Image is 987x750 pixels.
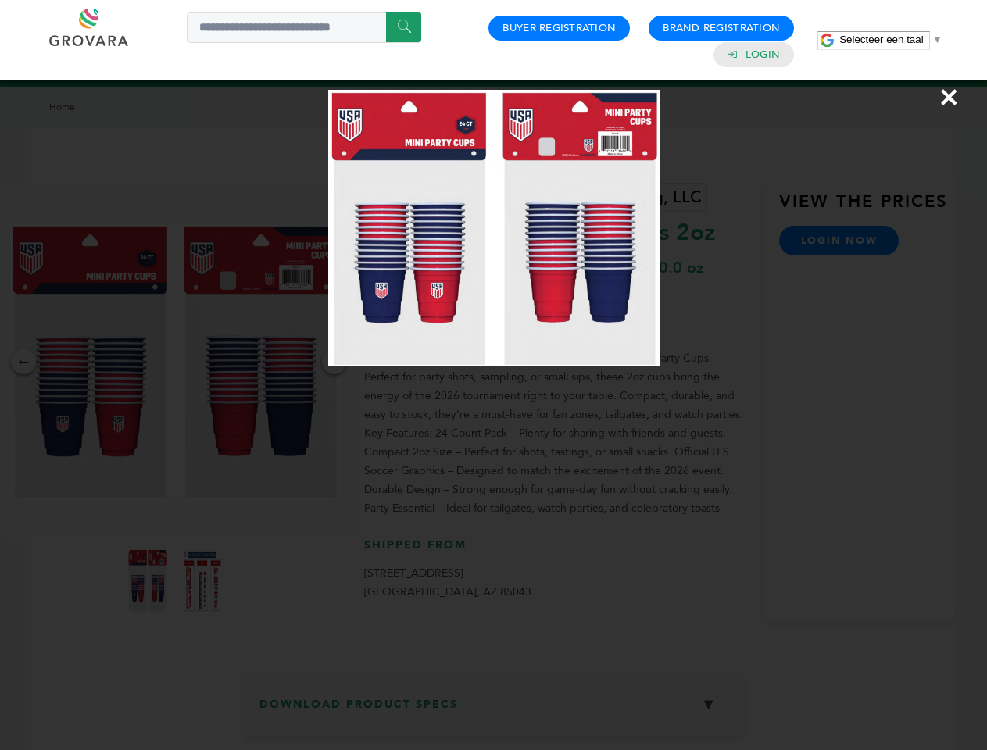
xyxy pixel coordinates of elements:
[746,48,780,62] a: Login
[939,75,960,119] span: ×
[839,34,942,45] a: Selecteer een taal​
[932,34,942,45] span: ▼
[328,90,660,366] img: Image Preview
[928,34,928,45] span: ​
[502,21,616,35] a: Buyer Registration
[839,34,923,45] span: Selecteer een taal
[187,12,421,43] input: Search a product or brand...
[663,21,780,35] a: Brand Registration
